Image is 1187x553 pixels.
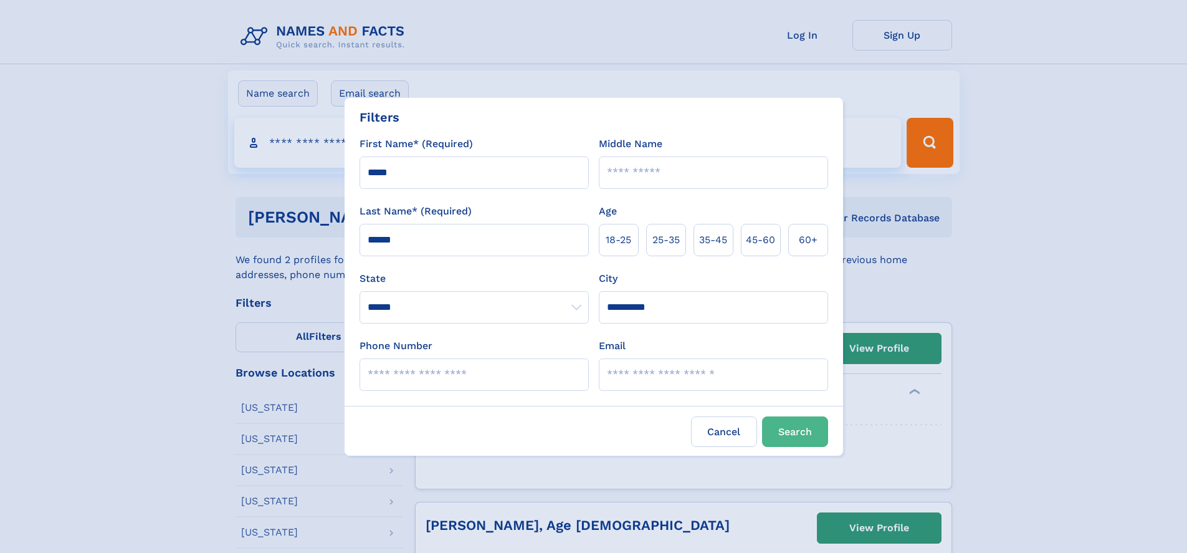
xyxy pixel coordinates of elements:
div: Filters [360,108,399,127]
span: 60+ [799,233,818,248]
button: Search [762,416,828,447]
span: 45‑60 [746,233,775,248]
label: Last Name* (Required) [360,204,472,219]
span: 25‑35 [652,233,680,248]
label: City [599,271,617,286]
label: State [360,271,589,286]
label: Email [599,339,626,353]
label: Cancel [691,416,757,447]
span: 18‑25 [606,233,631,248]
label: Phone Number [360,339,432,353]
label: Age [599,204,617,219]
label: First Name* (Required) [360,137,473,151]
label: Middle Name [599,137,662,151]
span: 35‑45 [699,233,727,248]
